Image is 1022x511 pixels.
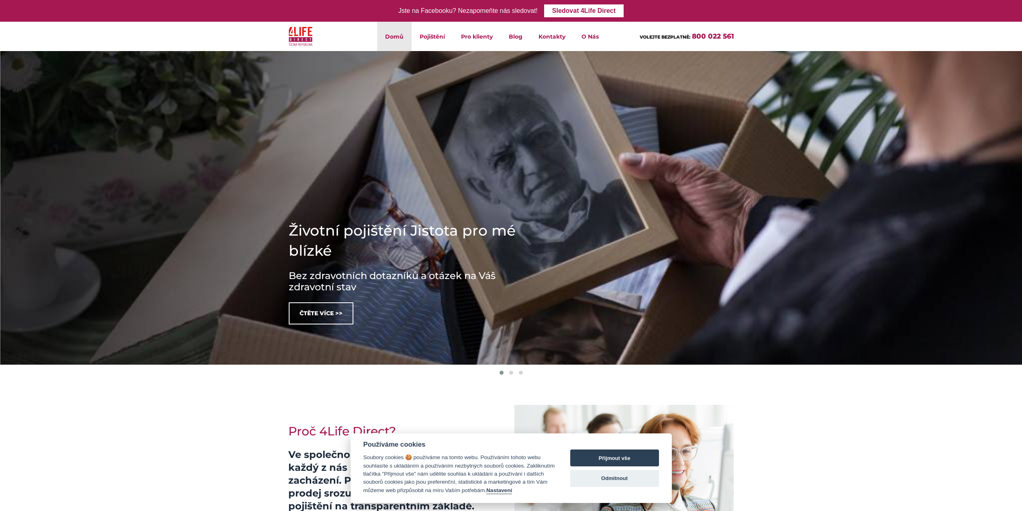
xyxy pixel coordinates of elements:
[570,449,659,466] button: Přijmout vše
[363,441,555,449] div: Používáme cookies
[398,5,538,17] div: Jste na Facebooku? Nezapomeňte nás sledovat!
[501,22,530,51] a: Blog
[570,470,659,487] button: Odmítnout
[486,487,512,494] button: Nastavení
[692,32,734,40] a: 800 022 561
[363,454,555,495] div: Soubory cookies 🍪 používáme na tomto webu. Používáním tohoto webu souhlasíte s ukládáním a použív...
[288,424,505,439] h2: Proč 4Life Direct?
[544,4,624,17] a: Sledovat 4Life Direct
[377,22,412,51] a: Domů
[289,220,530,261] h1: Životní pojištění Jistota pro mé blízké
[289,270,530,293] h3: Bez zdravotních dotazníků a otázek na Váš zdravotní stav
[530,22,573,51] a: Kontakty
[289,302,353,324] a: Čtěte více >>
[640,34,690,40] span: VOLEJTE BEZPLATNĚ:
[289,25,313,48] img: 4Life Direct Česká republika logo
